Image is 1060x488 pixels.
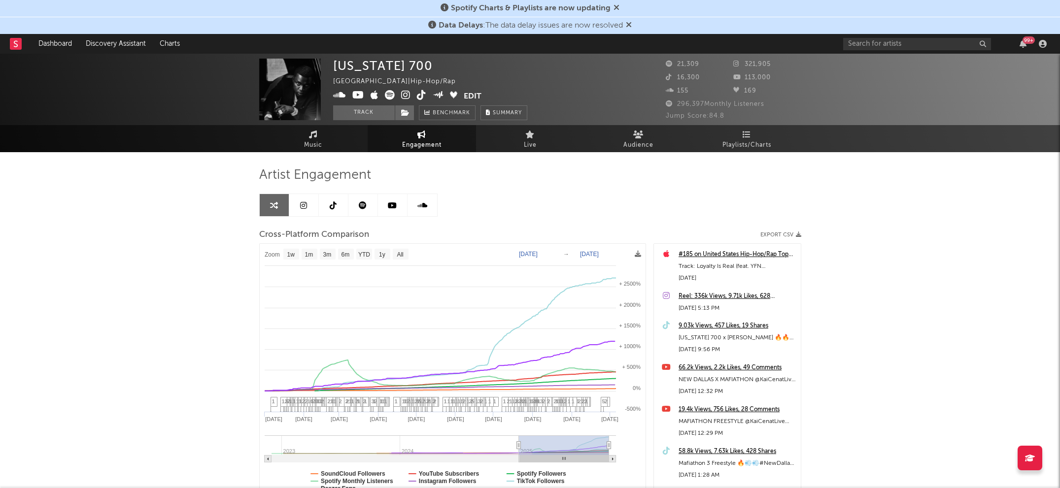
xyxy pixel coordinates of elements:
[402,139,442,151] span: Engagement
[666,61,699,67] span: 21,309
[333,105,395,120] button: Track
[287,251,295,258] text: 1w
[444,398,447,404] span: 1
[397,251,403,258] text: All
[619,281,641,287] text: + 2500%
[469,398,472,404] span: 2
[679,344,796,356] div: [DATE] 9:56 PM
[418,470,479,477] text: YouTube Subscribers
[623,139,653,151] span: Audience
[328,398,331,404] span: 2
[480,105,527,120] button: Summary
[493,398,496,404] span: 1
[679,446,796,457] a: 58.8k Views, 7.63k Likes, 428 Shares
[733,61,771,67] span: 321,905
[447,416,464,422] text: [DATE]
[581,398,583,404] span: 1
[679,320,796,332] div: 9.03k Views, 457 Likes, 19 Shares
[345,398,348,404] span: 2
[467,398,470,404] span: 1
[439,22,623,30] span: : The data delay issues are now resolved
[460,398,463,404] span: 1
[272,398,275,404] span: 1
[564,398,567,404] span: 2
[418,478,476,485] text: Instagram Followers
[426,398,429,404] span: 2
[543,398,546,404] span: 2
[679,362,796,374] a: 66.2k Views, 2.2k Likes, 49 Comments
[666,113,724,119] span: Jump Score: 84.8
[679,302,796,314] div: [DATE] 5:13 PM
[679,374,796,386] div: NEW DALLAS X MAFIATHON @KaiCenatLive @OnTheRadarRadio
[507,398,510,404] span: 2
[679,427,796,439] div: [DATE] 12:29 PM
[625,406,641,412] text: -500%
[153,34,187,54] a: Charts
[733,74,771,81] span: 113,000
[484,398,487,404] span: 1
[515,398,518,404] span: 2
[305,398,308,404] span: 2
[547,398,549,404] span: 1
[32,34,79,54] a: Dashboard
[622,364,641,370] text: + 500%
[619,343,641,349] text: + 1000%
[722,139,771,151] span: Playlists/Charts
[79,34,153,54] a: Discovery Assistant
[485,416,502,422] text: [DATE]
[321,478,393,485] text: Spotify Monthly Listeners
[679,404,796,416] div: 19.4k Views, 756 Likes, 28 Comments
[339,398,342,404] span: 2
[584,398,587,404] span: 2
[554,398,557,404] span: 2
[451,4,611,12] span: Spotify Charts & Playlists are now updating
[433,398,436,404] span: 2
[679,272,796,284] div: [DATE]
[370,416,387,422] text: [DATE]
[516,478,564,485] text: TikTok Followers
[455,398,458,404] span: 1
[602,398,605,404] span: 5
[458,398,461,404] span: 1
[305,251,313,258] text: 1m
[265,251,280,258] text: Zoom
[259,125,368,152] a: Music
[679,457,796,469] div: Mafiathon 3 Freestyle 🔥💨💨#NewDallas #Montana700
[679,386,796,397] div: [DATE] 12:32 PM
[601,416,618,422] text: [DATE]
[516,470,566,477] text: Spotify Followers
[619,302,641,308] text: + 2000%
[693,125,801,152] a: Playlists/Charts
[302,398,305,404] span: 2
[563,416,581,422] text: [DATE]
[285,398,288,404] span: 2
[540,398,543,404] span: 3
[265,416,282,422] text: [DATE]
[524,139,537,151] span: Live
[312,398,318,404] span: 23
[333,59,433,73] div: [US_STATE] 700
[843,38,991,50] input: Search for artists
[433,107,470,119] span: Benchmark
[679,291,796,302] a: Reel: 336k Views, 9.71k Likes, 628 Comments
[666,88,688,94] span: 155
[282,398,285,404] span: 1
[666,74,700,81] span: 16,300
[321,470,385,477] text: SoundCloud Followers
[510,398,513,404] span: 1
[341,251,349,258] text: 6m
[679,249,796,260] a: #185 on United States Hip-Hop/Rap Top Videos
[626,22,632,30] span: Dismiss
[259,229,369,241] span: Cross-Platform Comparison
[633,385,641,391] text: 0%
[299,398,302,404] span: 1
[476,398,479,404] span: 1
[512,398,515,404] span: 1
[476,125,584,152] a: Live
[563,251,569,258] text: →
[333,76,467,88] div: [GEOGRAPHIC_DATA] | Hip-Hop/Rap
